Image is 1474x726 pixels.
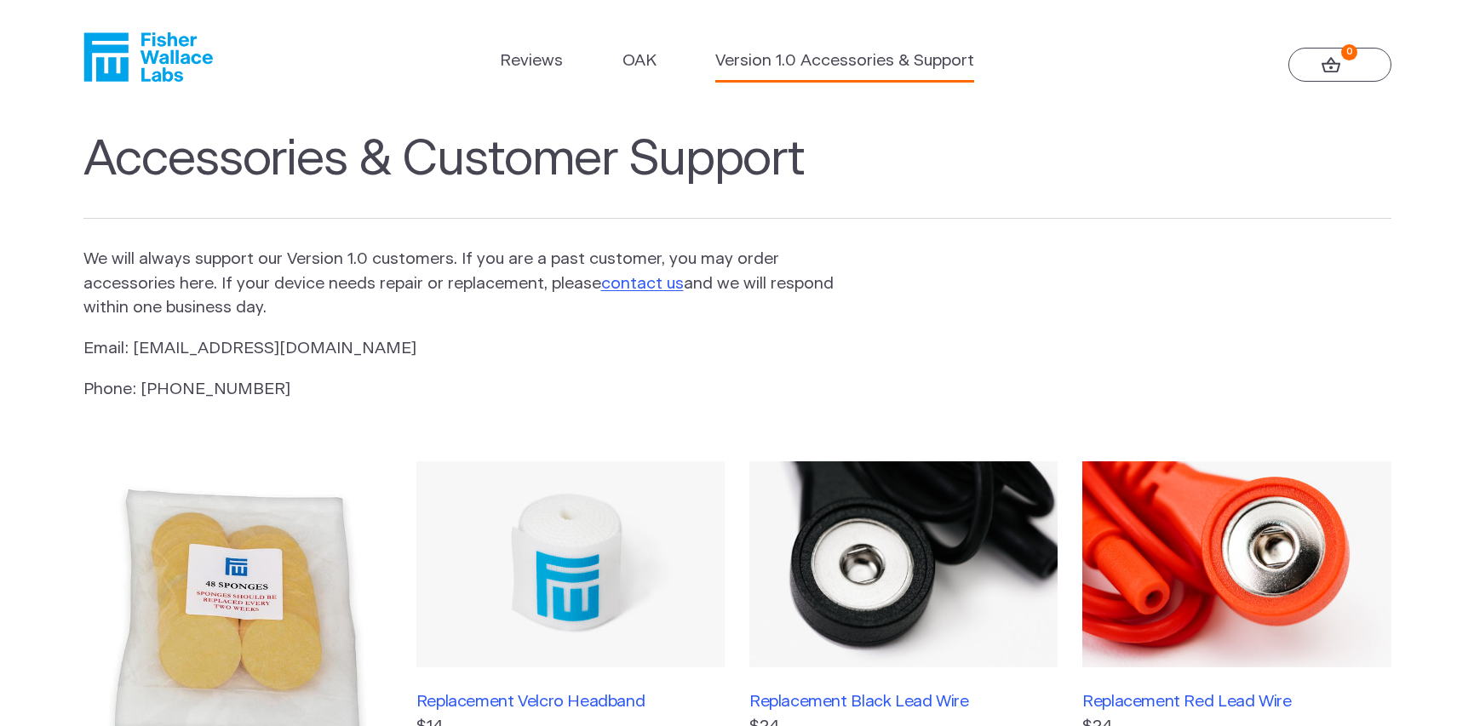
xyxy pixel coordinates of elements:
[500,49,563,74] a: Reviews
[416,461,725,667] img: Replacement Velcro Headband
[83,378,836,403] p: Phone: [PHONE_NUMBER]
[749,692,1058,712] h3: Replacement Black Lead Wire
[1082,692,1391,712] h3: Replacement Red Lead Wire
[416,692,725,712] h3: Replacement Velcro Headband
[83,32,213,82] a: Fisher Wallace
[601,276,684,292] a: contact us
[1288,48,1391,82] a: 0
[1082,461,1391,667] img: Replacement Red Lead Wire
[715,49,974,74] a: Version 1.0 Accessories & Support
[622,49,657,74] a: OAK
[83,131,1391,220] h1: Accessories & Customer Support
[83,248,836,321] p: We will always support our Version 1.0 customers. If you are a past customer, you may order acces...
[1341,44,1357,60] strong: 0
[749,461,1058,667] img: Replacement Black Lead Wire
[83,337,836,362] p: Email: [EMAIL_ADDRESS][DOMAIN_NAME]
